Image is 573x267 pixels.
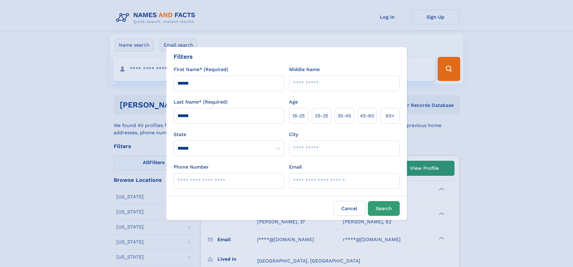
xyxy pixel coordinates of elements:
[315,112,328,120] span: 25‑35
[334,201,365,216] label: Cancel
[289,98,298,106] label: Age
[292,112,305,120] span: 18‑25
[289,66,320,73] label: Middle Name
[174,98,228,106] label: Last Name* (Required)
[360,112,374,120] span: 45‑60
[174,163,209,171] label: Phone Number
[174,52,193,61] div: Filters
[174,131,284,138] label: State
[174,66,228,73] label: First Name* (Required)
[289,163,302,171] label: Email
[386,112,395,120] span: 60+
[337,112,351,120] span: 35‑45
[368,201,400,216] button: Search
[289,131,298,138] label: City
